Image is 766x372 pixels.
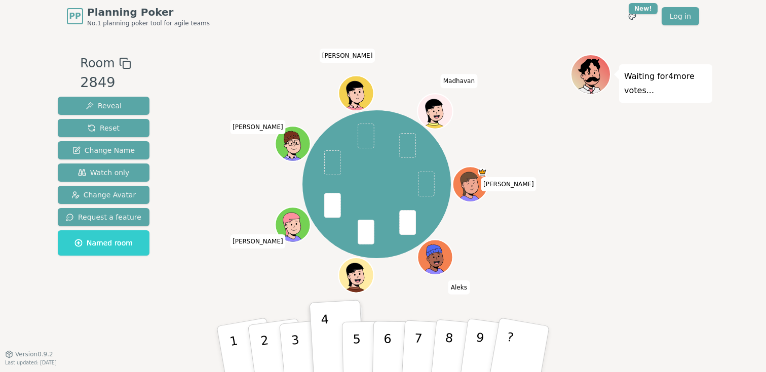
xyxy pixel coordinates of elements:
[623,7,641,25] button: New!
[629,3,658,14] div: New!
[478,168,486,176] span: Elena is the host
[230,120,286,134] span: Click to change your name
[448,280,470,294] span: Click to change your name
[58,119,149,137] button: Reset
[58,230,149,256] button: Named room
[441,74,477,88] span: Click to change your name
[58,141,149,159] button: Change Name
[662,7,699,25] a: Log in
[624,69,707,98] p: Waiting for 4 more votes...
[481,177,537,191] span: Click to change your name
[80,72,131,93] div: 2849
[58,163,149,182] button: Watch only
[69,10,81,22] span: PP
[5,350,53,358] button: Version0.9.2
[78,168,130,178] span: Watch only
[86,101,122,111] span: Reveal
[333,306,362,320] span: Click to change your name
[67,5,210,27] a: PPPlanning PokerNo.1 planning poker tool for agile teams
[88,123,120,133] span: Reset
[230,234,286,249] span: Click to change your name
[15,350,53,358] span: Version 0.9.2
[72,145,135,155] span: Change Name
[321,312,332,367] p: 4
[87,5,210,19] span: Planning Poker
[66,212,141,222] span: Request a feature
[58,97,149,115] button: Reveal
[80,54,114,72] span: Room
[320,49,375,63] span: Click to change your name
[58,186,149,204] button: Change Avatar
[71,190,136,200] span: Change Avatar
[339,259,372,292] button: Click to change your avatar
[74,238,133,248] span: Named room
[87,19,210,27] span: No.1 planning poker tool for agile teams
[58,208,149,226] button: Request a feature
[5,360,57,365] span: Last updated: [DATE]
